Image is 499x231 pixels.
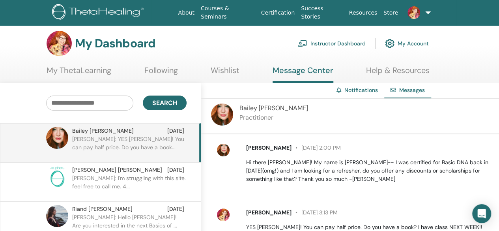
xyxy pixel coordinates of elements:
[167,127,184,135] span: [DATE]
[246,144,292,151] span: [PERSON_NAME]
[211,103,233,126] img: default.jpg
[46,166,68,188] img: no-photo.png
[47,66,111,81] a: My ThetaLearning
[46,205,68,227] img: default.jpg
[72,166,162,174] span: [PERSON_NAME] [PERSON_NAME]
[72,127,134,135] span: Bailey [PERSON_NAME]
[198,1,258,24] a: Courses & Seminars
[46,127,68,149] img: default.jpg
[366,66,430,81] a: Help & Resources
[380,6,401,20] a: Store
[292,144,341,151] span: [DATE] 2:00 PM
[152,99,177,107] span: Search
[47,31,72,56] img: default.jpg
[407,6,420,19] img: default.jpg
[72,205,133,213] span: Riand [PERSON_NAME]
[399,86,425,94] span: Messages
[239,104,308,112] span: Bailey [PERSON_NAME]
[346,6,381,20] a: Resources
[72,135,187,159] p: [PERSON_NAME]: YES [PERSON_NAME]! You can pay half price. Do you have a book...
[72,174,187,198] p: [PERSON_NAME]: I'm struggling with this site. feel free to call me. 4...
[217,208,230,221] img: default.jpg
[298,40,307,47] img: chalkboard-teacher.svg
[246,209,292,216] span: [PERSON_NAME]
[52,4,146,22] img: logo.png
[258,6,298,20] a: Certification
[75,36,155,51] h3: My Dashboard
[144,66,178,81] a: Following
[239,113,308,122] p: Practitioner
[292,209,338,216] span: [DATE] 3:13 PM
[143,96,187,110] button: Search
[211,66,239,81] a: Wishlist
[175,6,198,20] a: About
[298,1,346,24] a: Success Stories
[273,66,333,83] a: Message Center
[472,204,491,223] div: Open Intercom Messenger
[246,158,490,183] p: Hi there [PERSON_NAME]! My name is [PERSON_NAME]-- I was certified for Basic DNA back in [DATE](o...
[167,205,184,213] span: [DATE]
[385,35,429,52] a: My Account
[217,144,230,156] img: default.jpg
[344,86,378,94] a: Notifications
[298,35,366,52] a: Instructor Dashboard
[385,37,394,50] img: cog.svg
[167,166,184,174] span: [DATE]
